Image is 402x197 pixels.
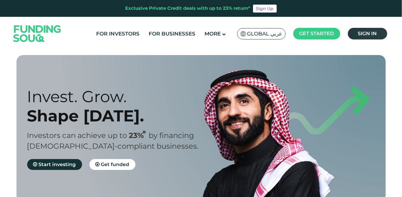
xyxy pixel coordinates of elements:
a: Get funded [89,159,136,170]
div: Invest. Grow. [27,87,212,106]
a: Start investing [27,159,82,170]
i: 23% IRR (expected) ~ 15% Net yield (expected) [143,131,146,134]
span: 23% [129,131,149,140]
a: Sign in [348,28,387,39]
a: For Investors [95,29,141,39]
div: Exclusive Private Credit deals with up to 23% return* [125,5,251,12]
span: Sign in [358,31,377,36]
span: Investors can achieve up to [27,131,127,140]
div: Shape [DATE]. [27,106,212,125]
span: Get funded [101,162,129,167]
img: Logo [7,18,67,49]
span: Start investing [39,162,76,167]
a: Sign Up [253,5,277,13]
span: Get started [299,31,334,36]
a: For Businesses [147,29,197,39]
span: Global عربي [247,30,282,37]
img: SA Flag [241,31,246,36]
span: More [205,31,221,37]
